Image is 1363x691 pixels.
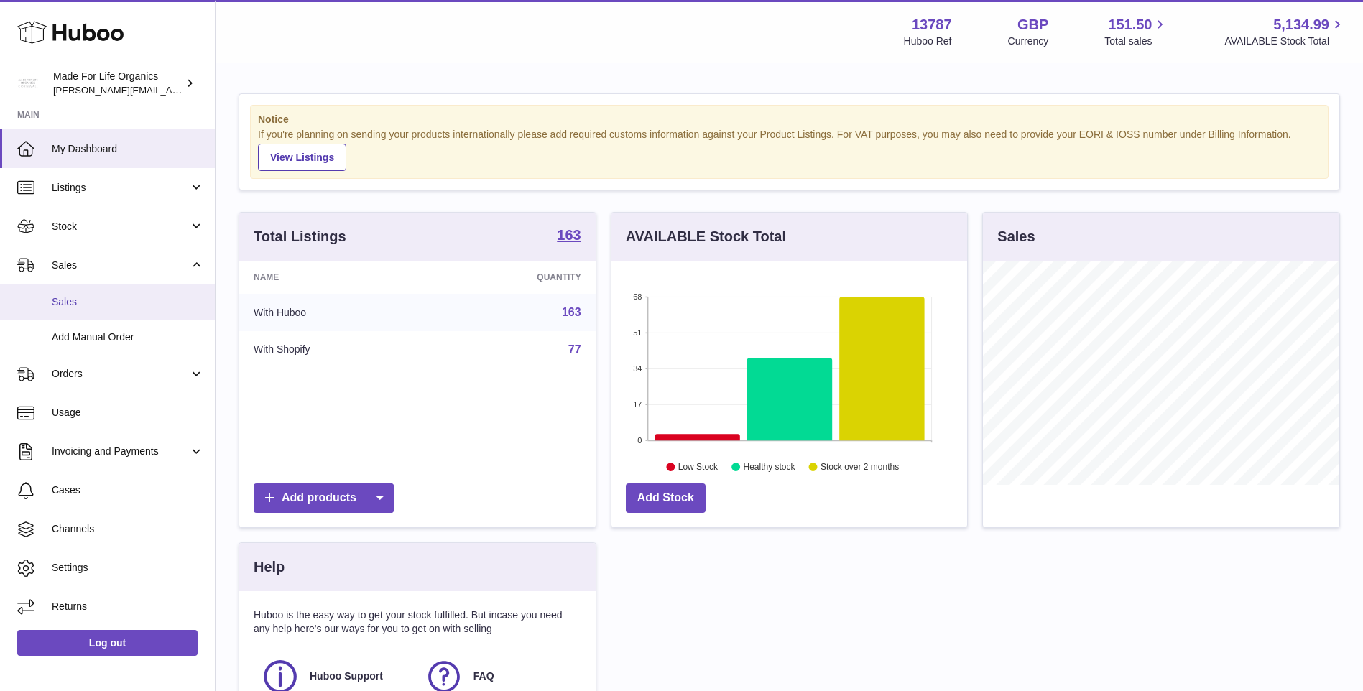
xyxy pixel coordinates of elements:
[568,343,581,356] a: 77
[254,227,346,246] h3: Total Listings
[1108,15,1152,34] span: 151.50
[17,630,198,656] a: Log out
[52,445,189,458] span: Invoicing and Payments
[239,331,431,368] td: With Shopify
[52,483,204,497] span: Cases
[743,462,795,472] text: Healthy stock
[254,608,581,636] p: Huboo is the easy way to get your stock fulfilled. But incase you need any help here's our ways f...
[821,462,899,472] text: Stock over 2 months
[678,462,719,472] text: Low Stock
[258,128,1321,171] div: If you're planning on sending your products internationally please add required customs informati...
[633,292,642,301] text: 68
[239,261,431,294] th: Name
[557,228,581,242] strong: 163
[52,600,204,613] span: Returns
[52,561,204,575] span: Settings
[52,142,204,156] span: My Dashboard
[52,259,189,272] span: Sales
[473,669,494,683] span: FAQ
[557,228,581,245] a: 163
[52,181,189,195] span: Listings
[53,70,182,97] div: Made For Life Organics
[1017,15,1048,34] strong: GBP
[310,669,383,683] span: Huboo Support
[633,364,642,373] text: 34
[1273,15,1329,34] span: 5,134.99
[258,113,1321,126] strong: Notice
[254,483,394,513] a: Add products
[254,557,285,577] h3: Help
[1224,15,1346,48] a: 5,134.99 AVAILABLE Stock Total
[626,483,706,513] a: Add Stock
[17,73,39,94] img: geoff.winwood@madeforlifeorganics.com
[997,227,1035,246] h3: Sales
[52,522,204,536] span: Channels
[912,15,952,34] strong: 13787
[1224,34,1346,48] span: AVAILABLE Stock Total
[637,436,642,445] text: 0
[53,84,365,96] span: [PERSON_NAME][EMAIL_ADDRESS][PERSON_NAME][DOMAIN_NAME]
[52,367,189,381] span: Orders
[1104,34,1168,48] span: Total sales
[52,406,204,419] span: Usage
[562,306,581,318] a: 163
[258,144,346,171] a: View Listings
[52,220,189,233] span: Stock
[239,294,431,331] td: With Huboo
[52,295,204,309] span: Sales
[626,227,786,246] h3: AVAILABLE Stock Total
[633,328,642,337] text: 51
[633,400,642,409] text: 17
[904,34,952,48] div: Huboo Ref
[1104,15,1168,48] a: 151.50 Total sales
[52,330,204,344] span: Add Manual Order
[1008,34,1049,48] div: Currency
[431,261,595,294] th: Quantity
